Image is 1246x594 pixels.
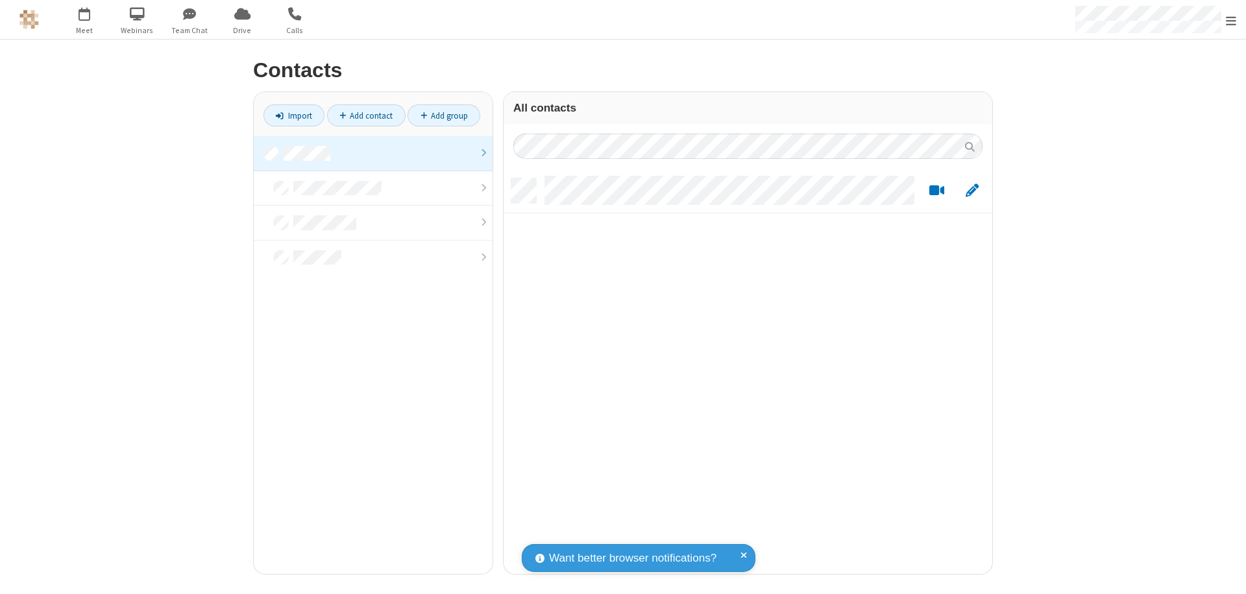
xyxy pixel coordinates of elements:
img: QA Selenium DO NOT DELETE OR CHANGE [19,10,39,29]
div: grid [504,169,992,574]
span: Meet [60,25,109,36]
a: Add contact [327,104,406,126]
h2: Contacts [253,59,993,82]
span: Calls [271,25,319,36]
a: Import [263,104,324,126]
span: Want better browser notifications? [549,550,716,567]
h3: All contacts [513,102,983,114]
a: Add group [408,104,480,126]
span: Team Chat [165,25,214,36]
span: Webinars [113,25,162,36]
button: Start a video meeting [924,183,949,199]
span: Drive [218,25,267,36]
button: Edit [959,183,984,199]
